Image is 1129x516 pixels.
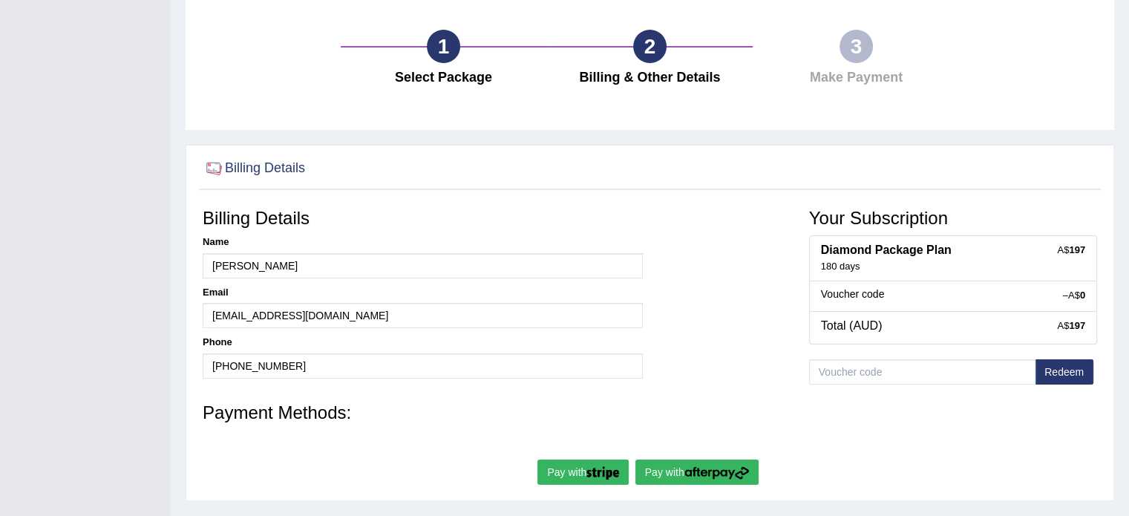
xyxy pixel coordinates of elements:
h3: Payment Methods: [203,403,1097,422]
h3: Your Subscription [809,209,1097,228]
h4: Make Payment [760,71,952,85]
h2: Billing Details [203,157,305,180]
button: Redeem [1035,359,1093,385]
h5: Voucher code [821,289,1085,300]
label: Name [203,235,229,249]
strong: 197 [1069,320,1085,331]
label: Phone [203,336,232,349]
button: Pay with [537,460,629,485]
h3: Billing Details [203,209,643,228]
div: A$ [1057,319,1085,333]
div: –A$ [1063,289,1085,302]
div: A$ [1057,244,1085,257]
strong: 197 [1069,244,1085,255]
strong: 0 [1080,290,1085,301]
input: Voucher code [809,359,1035,385]
b: Diamond Package Plan [821,244,952,256]
div: 1 [427,30,460,63]
div: 3 [840,30,873,63]
h4: Select Package [348,71,540,85]
h4: Total (AUD) [821,319,1085,333]
div: 2 [633,30,667,63]
button: Pay with [635,460,759,485]
h4: Billing & Other Details [554,71,745,85]
label: Email [203,286,229,299]
div: 180 days [821,261,1085,273]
